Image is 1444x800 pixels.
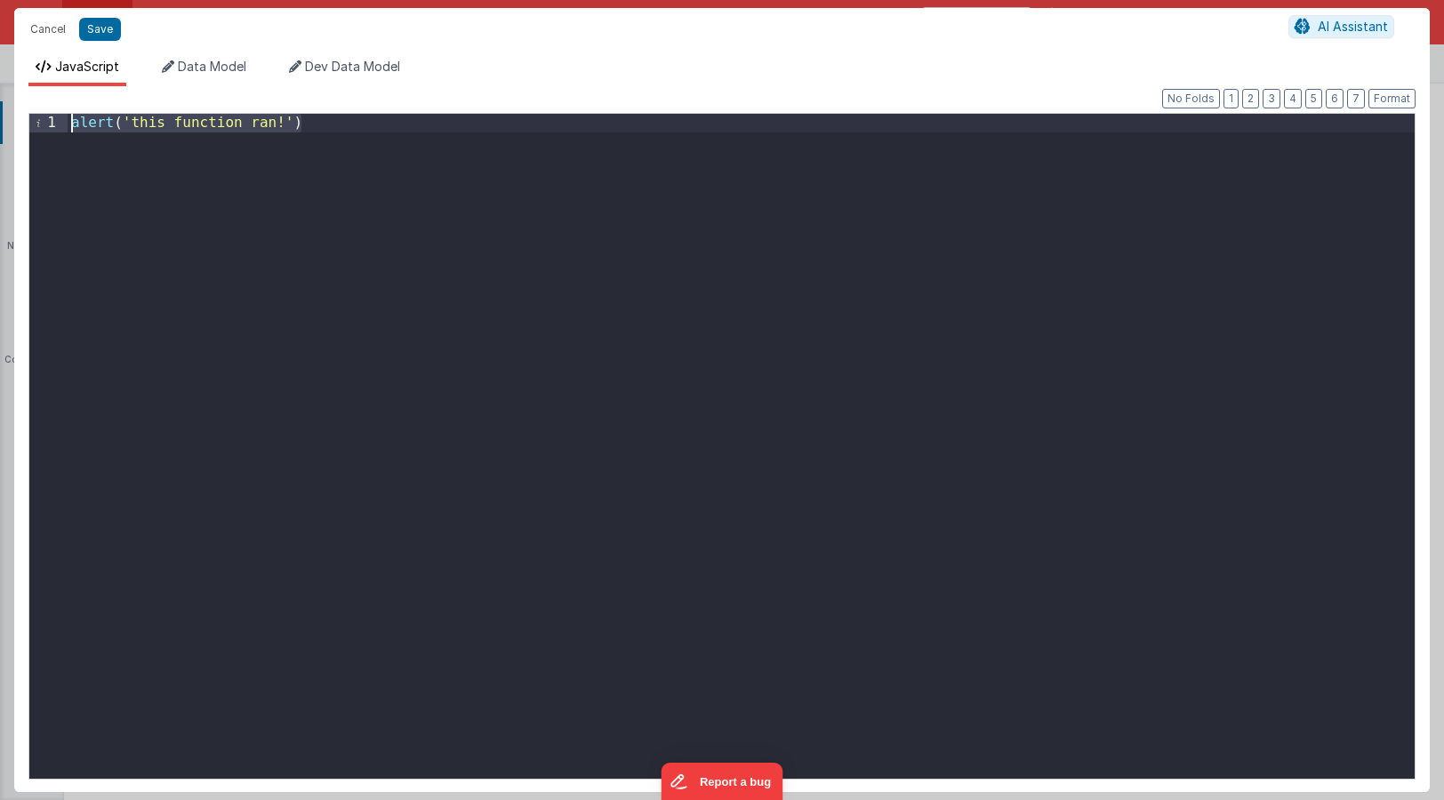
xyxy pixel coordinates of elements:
button: 2 [1242,89,1259,108]
span: AI Assistant [1318,19,1388,34]
span: Data Model [178,59,246,74]
iframe: Marker.io feedback button [662,763,783,800]
button: 5 [1305,89,1322,108]
button: 7 [1347,89,1365,108]
span: JavaScript [55,59,119,74]
button: 3 [1263,89,1280,108]
button: Cancel [21,17,75,42]
span: Dev Data Model [305,59,400,74]
button: 4 [1284,89,1302,108]
button: No Folds [1162,89,1220,108]
button: 1 [1223,89,1239,108]
button: 6 [1326,89,1344,108]
button: Format [1368,89,1416,108]
div: 1 [29,114,68,132]
button: AI Assistant [1288,15,1394,38]
button: Save [79,18,121,41]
